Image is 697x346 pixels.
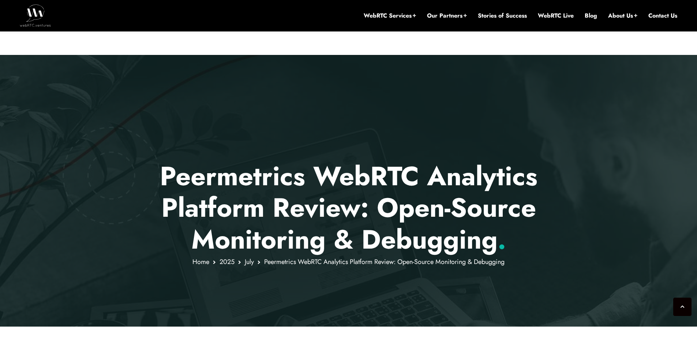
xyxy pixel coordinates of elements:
[608,12,637,20] a: About Us
[585,12,597,20] a: Blog
[478,12,527,20] a: Stories of Success
[134,160,563,255] p: Peermetrics WebRTC Analytics Platform Review: Open-Source Monitoring & Debugging
[20,4,51,26] img: WebRTC.ventures
[498,220,506,258] span: .
[192,257,209,267] a: Home
[648,12,677,20] a: Contact Us
[364,12,416,20] a: WebRTC Services
[220,257,235,267] a: 2025
[427,12,467,20] a: Our Partners
[264,257,505,267] span: Peermetrics WebRTC Analytics Platform Review: Open-Source Monitoring & Debugging
[245,257,254,267] a: July
[538,12,574,20] a: WebRTC Live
